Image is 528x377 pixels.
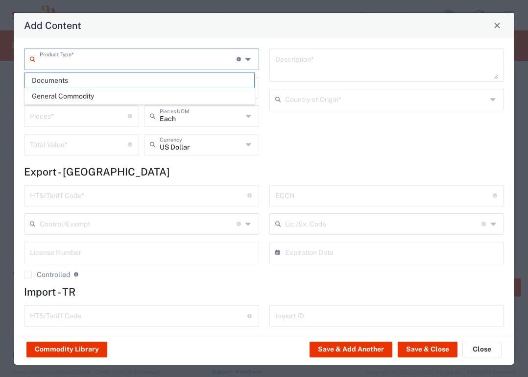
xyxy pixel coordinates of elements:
button: Save & Add Another [310,342,392,357]
span: Documents [25,73,254,88]
h4: Add Content [24,18,81,32]
button: Commodity Library [26,342,107,357]
h4: Export - [GEOGRAPHIC_DATA] [24,166,504,178]
button: Close [462,342,502,357]
button: Save & Close [398,342,457,357]
label: Controlled [24,271,70,278]
span: General Commodity [25,89,254,104]
h4: Import - TR [24,286,504,298]
button: Close [490,19,504,32]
